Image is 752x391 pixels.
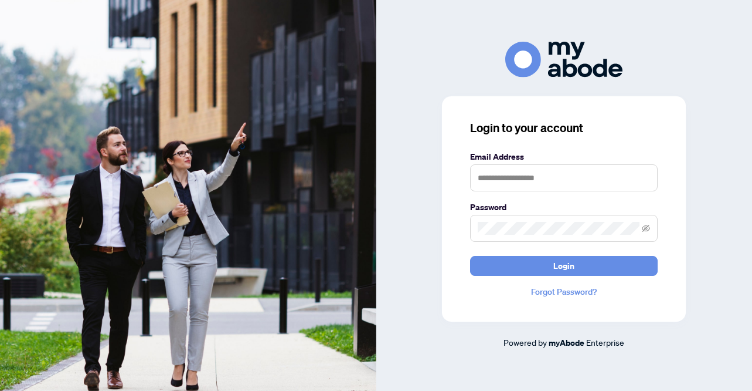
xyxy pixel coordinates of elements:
button: Login [470,256,658,276]
span: eye-invisible [642,224,650,232]
span: Powered by [503,337,547,348]
h3: Login to your account [470,120,658,136]
span: Login [553,257,574,275]
img: ma-logo [505,42,622,77]
a: Forgot Password? [470,285,658,298]
label: Email Address [470,150,658,163]
label: Password [470,201,658,214]
span: Enterprise [586,337,624,348]
a: myAbode [549,336,584,349]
